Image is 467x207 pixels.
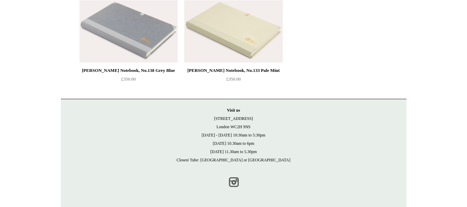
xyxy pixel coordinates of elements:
[184,0,282,63] img: Steve Harrison Notebook, No.133 Pale Mint
[184,66,282,95] a: [PERSON_NAME] Notebook, No.133 Pale Mint £350.00
[81,66,176,75] div: [PERSON_NAME] Notebook, No.138 Grey Blue
[226,76,241,82] span: £350.00
[226,175,241,190] a: Instagram
[80,0,178,63] a: Steve Harrison Notebook, No.138 Grey Blue Steve Harrison Notebook, No.138 Grey Blue
[68,106,400,164] p: [STREET_ADDRESS] London WC2H 9NS [DATE] - [DATE] 10:30am to 5:30pm [DATE] 10.30am to 6pm [DATE] 1...
[80,0,178,63] img: Steve Harrison Notebook, No.138 Grey Blue
[186,66,281,75] div: [PERSON_NAME] Notebook, No.133 Pale Mint
[227,108,240,113] strong: Visit us
[184,0,282,63] a: Steve Harrison Notebook, No.133 Pale Mint Steve Harrison Notebook, No.133 Pale Mint
[80,66,178,95] a: [PERSON_NAME] Notebook, No.138 Grey Blue £350.00
[121,76,136,82] span: £350.00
